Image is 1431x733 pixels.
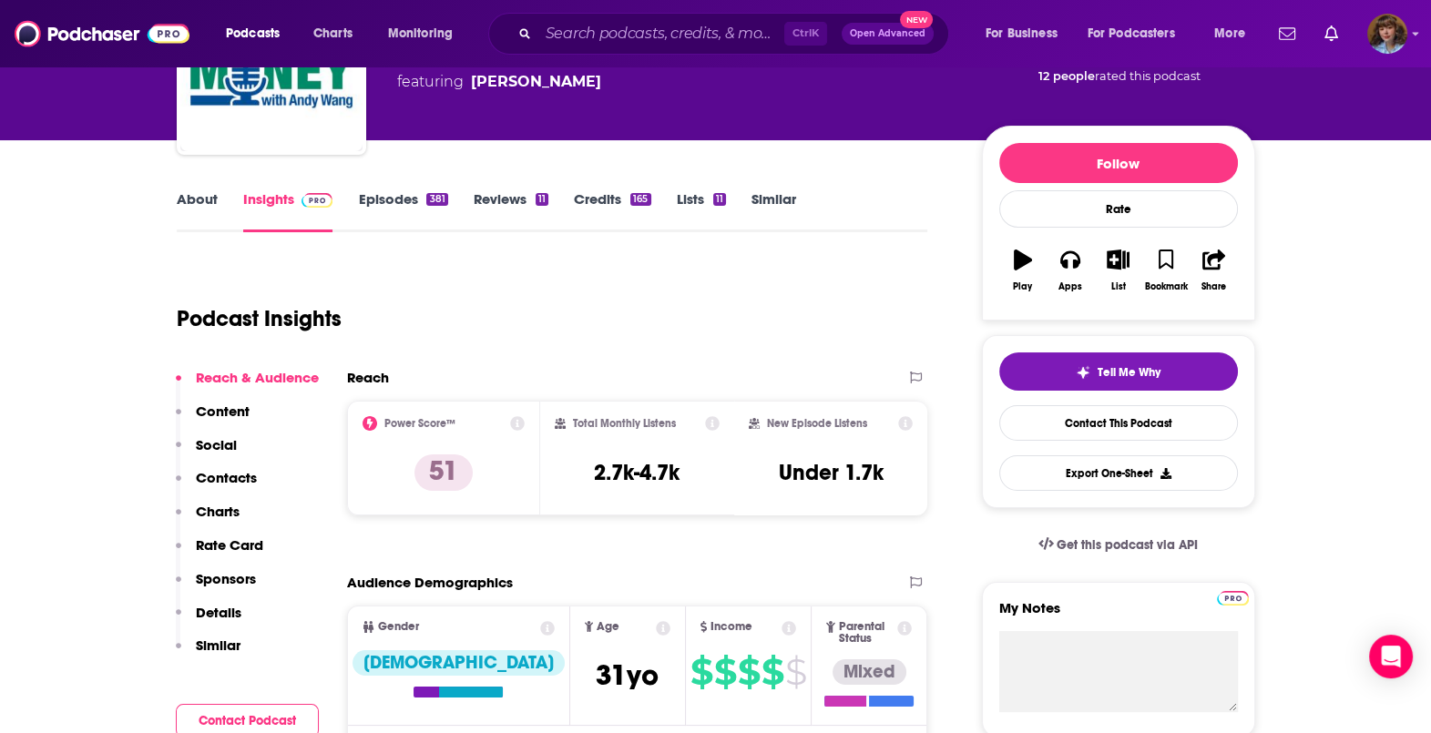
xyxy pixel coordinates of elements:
span: 12 people [1038,69,1095,83]
button: Apps [1047,238,1094,303]
button: open menu [1076,19,1201,48]
p: Content [196,402,250,420]
img: tell me why sparkle [1076,365,1090,380]
img: Podchaser Pro [302,193,333,208]
a: Andy Wang [471,71,601,93]
button: open menu [375,19,476,48]
span: Age [597,621,619,633]
a: Get this podcast via API [1024,523,1213,567]
span: More [1214,21,1245,46]
div: Search podcasts, credits, & more... [506,13,966,55]
button: Play [999,238,1047,303]
span: rated this podcast [1095,69,1201,83]
label: My Notes [999,599,1238,631]
h2: Power Score™ [384,417,455,430]
button: Reach & Audience [176,369,319,402]
a: Pro website [1217,588,1249,606]
a: Episodes381 [358,190,447,232]
div: Mixed [833,659,906,685]
button: Social [176,436,237,470]
p: Details [196,604,241,621]
button: Export One-Sheet [999,455,1238,491]
button: Details [176,604,241,637]
span: Income [710,621,752,633]
div: 11 [536,193,548,206]
div: Play [1013,281,1032,292]
a: Lists11 [677,190,726,232]
img: User Profile [1367,14,1407,54]
h3: 2.7k-4.7k [594,459,680,486]
button: open menu [973,19,1080,48]
img: Podchaser Pro [1217,591,1249,606]
span: For Business [986,21,1058,46]
span: For Podcasters [1088,21,1175,46]
div: List [1111,281,1126,292]
span: Parental Status [839,621,894,645]
span: Open Advanced [850,29,925,38]
span: $ [761,657,783,687]
button: Content [176,402,250,436]
p: 51 [414,454,473,491]
h2: Total Monthly Listens [573,417,676,430]
span: 31 yo [596,657,659,693]
div: Open Intercom Messenger [1369,635,1413,678]
button: Open AdvancedNew [842,23,934,45]
div: 11 [713,193,726,206]
h2: Audience Demographics [347,574,513,591]
button: List [1094,238,1141,303]
button: Follow [999,143,1238,183]
img: Podchaser - Follow, Share and Rate Podcasts [15,16,189,51]
p: Social [196,436,237,453]
a: Similar [751,190,796,232]
p: Sponsors [196,570,256,587]
div: 165 [630,193,650,206]
span: Gender [378,621,419,633]
h1: Podcast Insights [177,305,342,332]
span: Monitoring [388,21,453,46]
a: Show notifications dropdown [1272,18,1303,49]
a: About [177,190,218,232]
button: Charts [176,503,240,536]
div: Bookmark [1144,281,1187,292]
button: Similar [176,636,240,670]
p: Contacts [196,469,257,486]
span: $ [690,657,712,687]
button: Share [1190,238,1237,303]
div: 381 [426,193,447,206]
button: Contacts [176,469,257,503]
a: Charts [302,19,363,48]
span: Get this podcast via API [1057,537,1198,553]
button: open menu [1201,19,1268,48]
div: Rate [999,190,1238,228]
p: Rate Card [196,536,263,554]
p: Charts [196,503,240,520]
input: Search podcasts, credits, & more... [538,19,784,48]
span: New [900,11,933,28]
a: Reviews11 [474,190,548,232]
button: Show profile menu [1367,14,1407,54]
button: Rate Card [176,536,263,570]
span: $ [738,657,760,687]
h3: Under 1.7k [779,459,884,486]
span: featuring [397,71,790,93]
a: Show notifications dropdown [1317,18,1345,49]
span: Podcasts [226,21,280,46]
a: Credits165 [574,190,650,232]
a: InsightsPodchaser Pro [243,190,333,232]
p: Reach & Audience [196,369,319,386]
div: [DEMOGRAPHIC_DATA] [353,650,565,676]
span: Charts [313,21,353,46]
div: Apps [1058,281,1082,292]
div: A weekly podcast [397,49,790,93]
div: Share [1201,281,1226,292]
button: open menu [213,19,303,48]
a: Contact This Podcast [999,405,1238,441]
span: $ [785,657,806,687]
span: Ctrl K [784,22,827,46]
button: Bookmark [1142,238,1190,303]
h2: Reach [347,369,389,386]
p: Similar [196,636,240,654]
h2: New Episode Listens [767,417,867,430]
button: Sponsors [176,570,256,604]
